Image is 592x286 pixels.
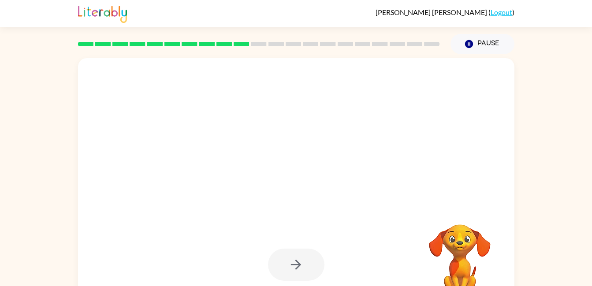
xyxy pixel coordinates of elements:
[78,4,127,23] img: Literably
[376,8,488,16] span: [PERSON_NAME] [PERSON_NAME]
[376,8,514,16] div: ( )
[491,8,512,16] a: Logout
[451,34,514,54] button: Pause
